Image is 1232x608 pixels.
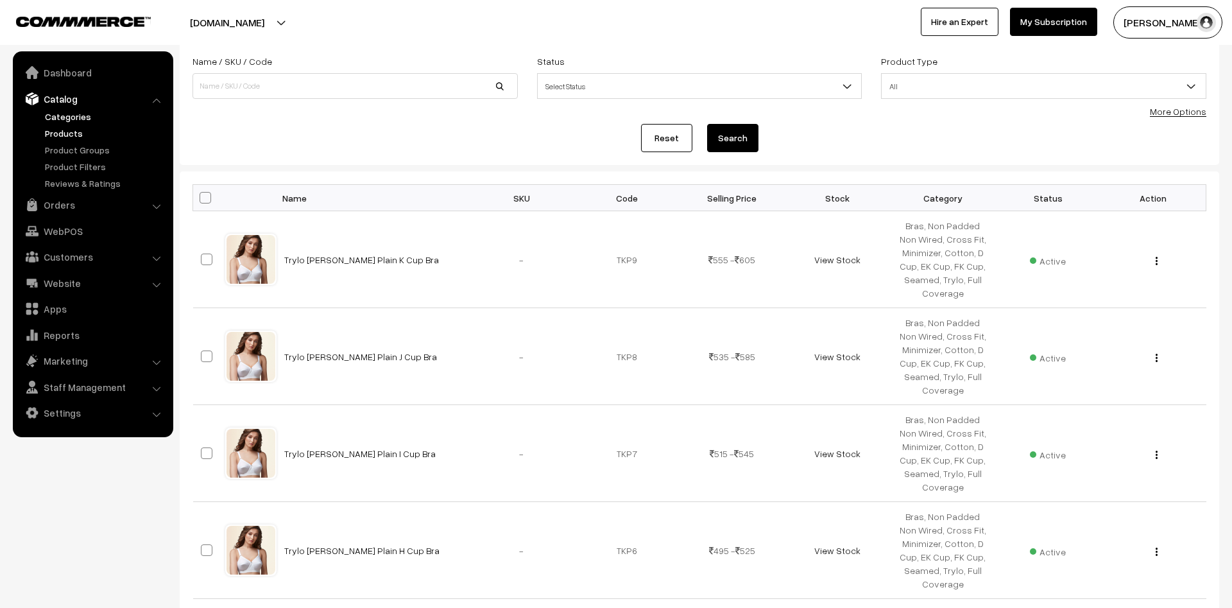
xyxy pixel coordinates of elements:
[537,55,565,68] label: Status
[469,185,574,211] th: SKU
[42,160,169,173] a: Product Filters
[890,502,995,599] td: Bras, Non Padded Non Wired, Cross Fit, Minimizer, Cotton, D Cup, EK Cup, FK Cup, Seamed, Trylo, F...
[574,185,680,211] th: Code
[277,185,469,211] th: Name
[16,297,169,320] a: Apps
[680,185,785,211] th: Selling Price
[641,124,692,152] a: Reset
[16,220,169,243] a: WebPOS
[16,13,128,28] a: COMMMERCE
[16,17,151,26] img: COMMMERCE
[284,448,436,459] a: Trylo [PERSON_NAME] Plain I Cup Bra
[538,75,862,98] span: Select Status
[995,185,1100,211] th: Status
[16,87,169,110] a: Catalog
[284,545,440,556] a: Trylo [PERSON_NAME] Plain H Cup Bra
[145,6,309,39] button: [DOMAIN_NAME]
[16,193,169,216] a: Orders
[284,351,437,362] a: Trylo [PERSON_NAME] Plain J Cup Bra
[193,73,518,99] input: Name / SKU / Code
[42,110,169,123] a: Categories
[707,124,758,152] button: Search
[1156,548,1158,556] img: Menu
[814,351,860,362] a: View Stock
[890,185,995,211] th: Category
[881,55,937,68] label: Product Type
[574,211,680,308] td: TKP9
[193,55,272,68] label: Name / SKU / Code
[469,211,574,308] td: -
[574,308,680,405] td: TKP8
[469,308,574,405] td: -
[574,405,680,502] td: TKP7
[42,177,169,190] a: Reviews & Ratings
[1100,185,1206,211] th: Action
[680,502,785,599] td: 495 - 525
[882,75,1206,98] span: All
[16,401,169,424] a: Settings
[1030,542,1066,559] span: Active
[814,448,860,459] a: View Stock
[537,73,862,99] span: Select Status
[16,272,169,295] a: Website
[1156,257,1158,265] img: Menu
[1197,13,1216,32] img: user
[1113,6,1222,39] button: [PERSON_NAME]
[284,254,439,265] a: Trylo [PERSON_NAME] Plain K Cup Bra
[1150,106,1206,117] a: More Options
[890,211,995,308] td: Bras, Non Padded Non Wired, Cross Fit, Minimizer, Cotton, D Cup, EK Cup, FK Cup, Seamed, Trylo, F...
[16,245,169,268] a: Customers
[680,308,785,405] td: 535 - 585
[469,502,574,599] td: -
[1156,451,1158,459] img: Menu
[680,405,785,502] td: 515 - 545
[42,126,169,140] a: Products
[1030,348,1066,365] span: Active
[16,324,169,347] a: Reports
[16,376,169,399] a: Staff Management
[680,211,785,308] td: 555 - 605
[469,405,574,502] td: -
[16,349,169,372] a: Marketing
[1030,251,1066,268] span: Active
[1156,354,1158,362] img: Menu
[1030,445,1066,462] span: Active
[921,8,998,36] a: Hire an Expert
[890,405,995,502] td: Bras, Non Padded Non Wired, Cross Fit, Minimizer, Cotton, D Cup, EK Cup, FK Cup, Seamed, Trylo, F...
[890,308,995,405] td: Bras, Non Padded Non Wired, Cross Fit, Minimizer, Cotton, D Cup, EK Cup, FK Cup, Seamed, Trylo, F...
[16,61,169,84] a: Dashboard
[814,254,860,265] a: View Stock
[1010,8,1097,36] a: My Subscription
[814,545,860,556] a: View Stock
[785,185,890,211] th: Stock
[574,502,680,599] td: TKP6
[42,143,169,157] a: Product Groups
[881,73,1206,99] span: All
